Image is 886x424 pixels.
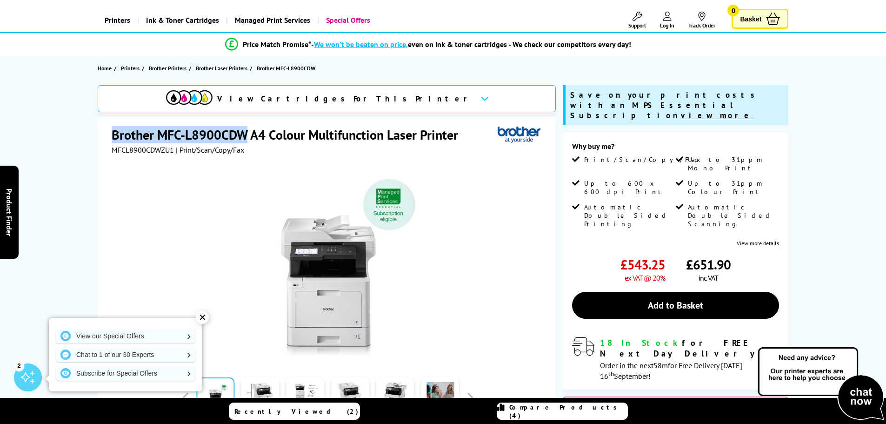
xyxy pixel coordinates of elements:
[166,90,213,105] img: cmyk-icon.svg
[600,337,779,359] div: for FREE Next Day Delivery
[314,40,408,49] span: We won’t be beaten on price,
[196,63,250,73] a: Brother Laser Printers
[699,273,718,283] span: inc VAT
[5,188,14,236] span: Product Finder
[600,337,682,348] span: 18 In Stock
[98,8,137,32] a: Printers
[229,403,360,420] a: Recently Viewed (2)
[625,273,665,283] span: ex VAT @ 20%
[226,8,317,32] a: Managed Print Services
[584,155,704,164] span: Print/Scan/Copy/Fax
[121,63,140,73] span: Printers
[681,110,753,121] u: view more
[727,5,739,16] span: 0
[56,366,195,381] a: Subscribe for Special Offers
[660,22,674,29] span: Log In
[146,8,219,32] span: Ink & Toner Cartridges
[56,329,195,343] a: View our Special Offers
[137,8,226,32] a: Ink & Toner Cartridges
[737,240,779,247] a: View more details
[112,126,467,143] h1: Brother MFC-L8900CDW A4 Colour Multifunction Laser Printer
[628,12,646,29] a: Support
[740,13,761,25] span: Basket
[257,63,315,73] span: Brother MFC-L8900CDW
[660,12,674,29] a: Log In
[257,63,318,73] a: Brother MFC-L8900CDW
[686,256,731,273] span: £651.90
[653,361,668,370] span: 58m
[732,9,788,29] a: Basket 0
[572,141,779,155] div: Why buy me?
[317,8,377,32] a: Special Offers
[600,361,742,381] span: Order in the next for Free Delivery [DATE] 16 September!
[98,63,114,73] a: Home
[572,292,779,319] a: Add to Basket
[76,36,781,53] li: modal_Promise
[56,347,195,362] a: Chat to 1 of our 30 Experts
[196,311,209,324] div: ✕
[176,145,244,155] span: | Print/Scan/Copy/Fax
[509,403,627,420] span: Compare Products (4)
[584,179,673,196] span: Up to 600 x 600 dpi Print
[98,63,112,73] span: Home
[756,346,886,422] img: Open Live Chat window
[688,12,715,29] a: Track Order
[112,145,174,155] span: MFCL8900CDWZU1
[237,173,419,356] img: Brother MFC-L8900CDW
[121,63,142,73] a: Printers
[14,360,24,370] div: 2
[149,63,187,73] span: Brother Printers
[608,370,614,378] sup: th
[196,63,247,73] span: Brother Laser Printers
[149,63,189,73] a: Brother Printers
[243,40,311,49] span: Price Match Promise*
[217,94,473,104] span: View Cartridges For This Printer
[584,203,673,228] span: Automatic Double Sided Printing
[311,40,631,49] div: - even on ink & toner cartridges - We check our competitors every day!
[572,337,779,380] div: modal_delivery
[620,256,665,273] span: £543.25
[688,155,777,172] span: Up to 31ppm Mono Print
[234,407,359,416] span: Recently Viewed (2)
[688,203,777,228] span: Automatic Double Sided Scanning
[628,22,646,29] span: Support
[570,90,759,121] span: Save on your print costs with an MPS Essential Subscription
[688,179,777,196] span: Up to 31ppm Colour Print
[498,126,540,143] img: Brother
[497,403,628,420] a: Compare Products (4)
